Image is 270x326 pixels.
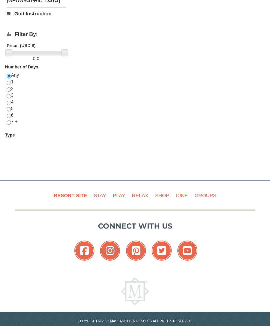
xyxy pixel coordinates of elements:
img: Massanutten Resort Logo [121,277,149,305]
span: 0 [33,56,35,61]
strong: Number of Days [5,64,38,69]
a: Groups [192,188,219,203]
a: Resort Site [51,188,90,203]
a: Dine [173,188,191,203]
div: Any 1 2 3 4 5 6 7 + [7,72,66,132]
a: Stay [91,188,109,203]
a: Golf Instruction [7,7,66,20]
h4: Filter By: [7,31,66,37]
p: Copyright © 2023 Massanutten Resort - All Rights Reserved. [10,319,260,324]
p: Connect with us [15,221,255,232]
span: 0 [37,56,39,61]
strong: Type [5,132,15,137]
a: Shop [152,188,172,203]
strong: Price: (USD $) [7,43,36,48]
a: Play [110,188,128,203]
a: Relax [129,188,151,203]
label: - [7,55,66,62]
